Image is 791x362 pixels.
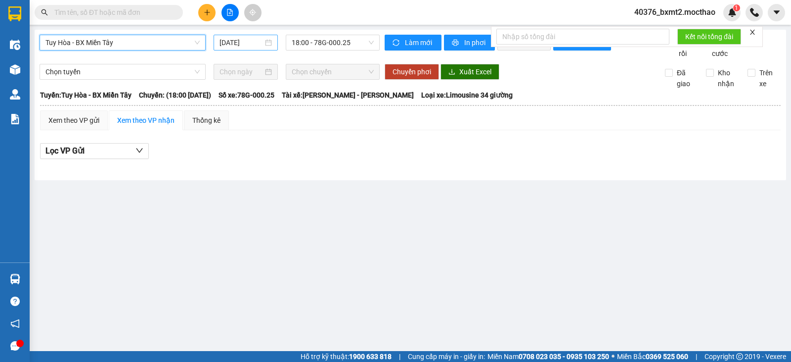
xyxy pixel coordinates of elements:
span: question-circle [10,297,20,306]
button: syncLàm mới [385,35,441,51]
span: close [749,29,756,36]
span: 1 [735,4,738,11]
button: Chuyển phơi [385,64,439,80]
div: Xem theo VP nhận [117,115,175,126]
img: warehouse-icon [10,64,20,75]
button: Lọc VP Gửi [40,143,149,159]
span: Lọc VP Gửi [45,145,85,157]
span: caret-down [772,8,781,17]
strong: 1900 633 818 [349,353,392,361]
span: down [135,147,143,155]
span: | [399,351,400,362]
div: Thống kê [192,115,220,126]
button: plus [198,4,216,21]
button: file-add [221,4,239,21]
input: Nhập số tổng đài [496,29,669,45]
img: warehouse-icon [10,89,20,100]
button: aim [244,4,262,21]
span: ⚪️ [612,355,615,359]
span: Chọn chuyến [292,64,373,79]
span: Đã giao [673,67,699,89]
span: search [41,9,48,16]
span: In phơi [464,37,487,48]
button: caret-down [768,4,785,21]
div: Xem theo VP gửi [48,115,99,126]
span: sync [393,39,401,47]
span: Chuyến: (18:00 [DATE]) [139,90,211,101]
img: logo-vxr [8,6,21,21]
span: Chọn tuyến [45,64,200,79]
span: Trên xe [755,67,781,89]
span: Số xe: 78G-000.25 [219,90,274,101]
b: Tuyến: Tuy Hòa - BX Miền Tây [40,91,132,99]
span: Miền Bắc [617,351,688,362]
span: Cung cấp máy in - giấy in: [408,351,485,362]
span: Loại xe: Limousine 34 giường [421,90,513,101]
img: warehouse-icon [10,274,20,284]
img: warehouse-icon [10,40,20,50]
img: phone-icon [750,8,759,17]
span: message [10,341,20,351]
span: | [696,351,697,362]
span: aim [249,9,256,16]
button: Kết nối tổng đài [677,29,741,45]
span: file-add [226,9,233,16]
span: Kho nhận [714,67,740,89]
img: icon-new-feature [728,8,737,17]
span: notification [10,319,20,328]
span: Làm mới [405,37,434,48]
span: Kết nối tổng đài [685,31,733,42]
strong: 0708 023 035 - 0935 103 250 [519,353,609,361]
span: printer [452,39,460,47]
span: Hỗ trợ kỹ thuật: [301,351,392,362]
sup: 1 [733,4,740,11]
strong: 0369 525 060 [646,353,688,361]
img: solution-icon [10,114,20,124]
input: Tìm tên, số ĐT hoặc mã đơn [54,7,171,18]
button: downloadXuất Excel [440,64,499,80]
span: Miền Nam [487,351,609,362]
span: 40376_bxmt2.mocthao [626,6,723,18]
button: printerIn phơi [444,35,495,51]
span: Tuy Hòa - BX Miền Tây [45,35,200,50]
input: 15/10/2025 [220,37,264,48]
span: 18:00 - 78G-000.25 [292,35,373,50]
span: copyright [736,353,743,360]
span: plus [204,9,211,16]
input: Chọn ngày [220,66,264,77]
span: Tài xế: [PERSON_NAME] - [PERSON_NAME] [282,90,414,101]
